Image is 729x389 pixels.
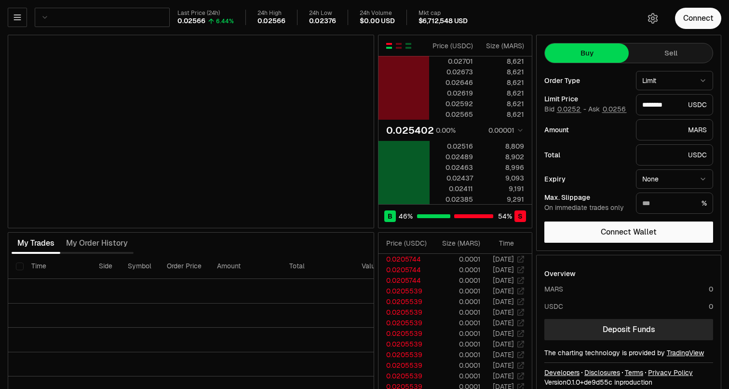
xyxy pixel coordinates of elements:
[378,264,431,275] td: 0.0205744
[481,41,524,51] div: Size ( MARS )
[378,328,431,339] td: 0.0205539
[16,263,24,270] button: Select all
[430,173,473,183] div: 0.02437
[209,254,282,279] th: Amount
[430,110,473,119] div: 0.02565
[481,67,524,77] div: 8,621
[481,99,524,109] div: 8,621
[418,10,468,17] div: Mkt cap
[431,318,481,328] td: 0.0001
[309,17,337,26] div: 0.02376
[544,348,713,358] div: The charting technology is provided by
[493,265,514,274] time: [DATE]
[431,264,481,275] td: 0.0001
[430,41,473,51] div: Price ( USDC )
[486,125,524,136] button: 0.00001
[625,368,643,377] a: Terms
[430,99,473,109] div: 0.02592
[544,105,586,114] span: Bid -
[493,361,514,370] time: [DATE]
[629,43,713,63] button: Sell
[418,17,468,26] div: $6,712,548 USD
[667,348,704,357] a: TradingView
[120,254,159,279] th: Symbol
[709,302,713,311] div: 0
[378,339,431,349] td: 0.0205539
[709,284,713,294] div: 0
[636,119,713,140] div: MARS
[430,67,473,77] div: 0.02673
[257,10,285,17] div: 24h High
[518,211,523,221] span: S
[493,255,514,264] time: [DATE]
[544,126,628,133] div: Amount
[431,371,481,381] td: 0.0001
[282,254,354,279] th: Total
[498,211,512,221] span: 54 %
[493,276,514,285] time: [DATE]
[602,105,627,113] button: 0.0256
[386,238,431,248] div: Price ( USDC )
[378,254,431,264] td: 0.0205744
[378,371,431,381] td: 0.0205539
[378,275,431,286] td: 0.0205744
[493,297,514,306] time: [DATE]
[481,184,524,194] div: 9,191
[481,110,524,119] div: 8,621
[8,35,374,228] iframe: Financial Chart
[91,254,120,279] th: Side
[545,43,629,63] button: Buy
[430,184,473,194] div: 0.02411
[378,307,431,318] td: 0.0205539
[431,339,481,349] td: 0.0001
[544,222,713,243] button: Connect Wallet
[430,152,473,162] div: 0.02489
[430,56,473,66] div: 0.02701
[481,152,524,162] div: 8,902
[584,378,612,387] span: de9d55ce17949e008fb62f719d96d919b3f33879
[360,10,394,17] div: 24h Volume
[388,211,392,221] span: B
[544,377,713,387] div: Version 0.1.0 + in production
[481,78,524,87] div: 8,621
[544,302,563,311] div: USDC
[675,8,721,29] button: Connect
[216,17,234,25] div: 6.44%
[431,349,481,360] td: 0.0001
[378,296,431,307] td: 0.0205539
[493,329,514,338] time: [DATE]
[588,105,627,114] span: Ask
[436,125,456,135] div: 0.00%
[386,124,434,137] div: 0.025402
[544,204,628,212] div: On immediate trades only
[481,194,524,204] div: 9,291
[544,77,628,84] div: Order Type
[544,269,576,278] div: Overview
[378,349,431,360] td: 0.0205539
[354,254,387,279] th: Value
[177,17,205,26] div: 0.02566
[544,194,628,201] div: Max. Slippage
[556,105,581,113] button: 0.0252
[481,163,524,172] div: 8,996
[544,368,580,377] a: Developers
[648,368,693,377] a: Privacy Policy
[430,163,473,172] div: 0.02463
[431,275,481,286] td: 0.0001
[378,360,431,371] td: 0.0205539
[385,42,393,50] button: Show Buy and Sell Orders
[399,211,413,221] span: 46 %
[431,286,481,296] td: 0.0001
[395,42,403,50] button: Show Sell Orders Only
[481,173,524,183] div: 9,093
[636,94,713,115] div: USDC
[60,234,134,253] button: My Order History
[488,238,514,248] div: Time
[430,141,473,151] div: 0.02516
[177,10,234,17] div: Last Price (24h)
[430,88,473,98] div: 0.02619
[439,238,480,248] div: Size ( MARS )
[360,17,394,26] div: $0.00 USD
[493,340,514,348] time: [DATE]
[431,328,481,339] td: 0.0001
